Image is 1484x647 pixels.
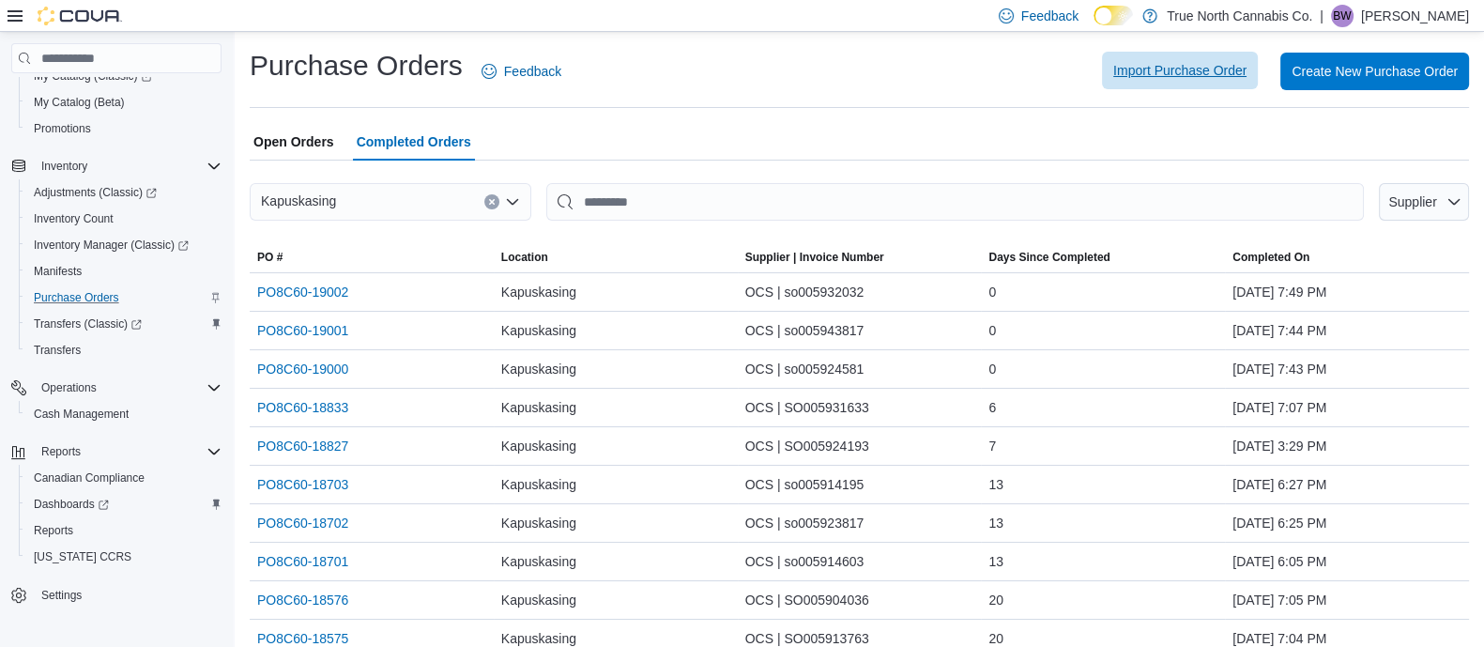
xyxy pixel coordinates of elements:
[19,465,229,491] button: Canadian Compliance
[745,250,884,265] span: Supplier | Invoice Number
[504,62,561,81] span: Feedback
[34,290,119,305] span: Purchase Orders
[738,466,982,503] div: OCS | so005914195
[34,211,114,226] span: Inventory Count
[501,250,548,265] div: Location
[26,493,116,516] a: Dashboards
[26,117,99,140] a: Promotions
[4,581,229,608] button: Settings
[19,179,229,206] a: Adjustments (Classic)
[26,260,89,283] a: Manifests
[34,155,95,177] button: Inventory
[26,117,222,140] span: Promotions
[501,512,576,534] span: Kapuskasing
[41,380,97,395] span: Operations
[1333,5,1351,27] span: BW
[26,260,222,283] span: Manifests
[34,583,222,607] span: Settings
[34,264,82,279] span: Manifests
[1232,435,1326,457] span: [DATE] 3:29 PM
[1232,358,1326,380] span: [DATE] 7:43 PM
[1232,250,1309,265] span: Completed On
[34,155,222,177] span: Inventory
[4,375,229,401] button: Operations
[257,512,348,534] a: PO8C60-18702
[505,194,520,209] button: Open list of options
[26,339,88,362] a: Transfers
[26,519,222,542] span: Reports
[738,389,982,426] div: OCS | SO005931633
[34,95,125,110] span: My Catalog (Beta)
[34,470,145,485] span: Canadian Compliance
[1094,6,1133,25] input: Dark Mode
[26,91,222,114] span: My Catalog (Beta)
[1232,589,1326,611] span: [DATE] 7:05 PM
[19,517,229,544] button: Reports
[474,53,569,90] a: Feedback
[981,242,1225,272] button: Days Since Completed
[34,316,142,331] span: Transfers (Classic)
[26,181,164,204] a: Adjustments (Classic)
[257,550,348,573] a: PO8C60-18701
[26,546,222,568] span: Washington CCRS
[1292,62,1458,81] span: Create New Purchase Order
[34,377,222,399] span: Operations
[26,493,222,516] span: Dashboards
[1167,5,1312,27] p: True North Cannabis Co.
[257,473,348,496] a: PO8C60-18703
[501,550,576,573] span: Kapuskasing
[41,444,81,459] span: Reports
[4,439,229,465] button: Reports
[1361,5,1469,27] p: [PERSON_NAME]
[19,491,229,517] a: Dashboards
[738,504,982,542] div: OCS | so005923817
[494,242,738,272] button: Location
[738,242,982,272] button: Supplier | Invoice Number
[26,313,149,335] a: Transfers (Classic)
[988,358,996,380] span: 0
[357,123,471,161] span: Completed Orders
[26,519,81,542] a: Reports
[257,319,348,342] a: PO8C60-19001
[1232,281,1326,303] span: [DATE] 7:49 PM
[261,190,336,212] span: Kapuskasing
[19,89,229,116] button: My Catalog (Beta)
[1331,5,1354,27] div: Blaze Willett
[1232,512,1326,534] span: [DATE] 6:25 PM
[250,47,463,85] h1: Purchase Orders
[738,427,982,465] div: OCS | SO005924193
[257,281,348,303] a: PO8C60-19002
[738,273,982,311] div: OCS | so005932032
[253,123,334,161] span: Open Orders
[26,286,222,309] span: Purchase Orders
[26,403,136,425] a: Cash Management
[19,116,229,142] button: Promotions
[988,281,996,303] span: 0
[34,407,129,422] span: Cash Management
[1232,319,1326,342] span: [DATE] 7:44 PM
[34,584,89,607] a: Settings
[26,181,222,204] span: Adjustments (Classic)
[738,350,982,388] div: OCS | so005924581
[257,250,283,265] span: PO #
[34,549,131,564] span: [US_STATE] CCRS
[1232,550,1326,573] span: [DATE] 6:05 PM
[34,523,73,538] span: Reports
[1225,242,1469,272] button: Completed On
[501,396,576,419] span: Kapuskasing
[26,467,152,489] a: Canadian Compliance
[19,258,229,285] button: Manifests
[19,337,229,363] button: Transfers
[988,550,1003,573] span: 13
[501,281,576,303] span: Kapuskasing
[1094,25,1094,26] span: Dark Mode
[738,543,982,580] div: OCS | so005914603
[501,473,576,496] span: Kapuskasing
[988,589,1003,611] span: 20
[34,121,91,136] span: Promotions
[19,285,229,311] button: Purchase Orders
[26,339,222,362] span: Transfers
[19,544,229,570] button: [US_STATE] CCRS
[501,435,576,457] span: Kapuskasing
